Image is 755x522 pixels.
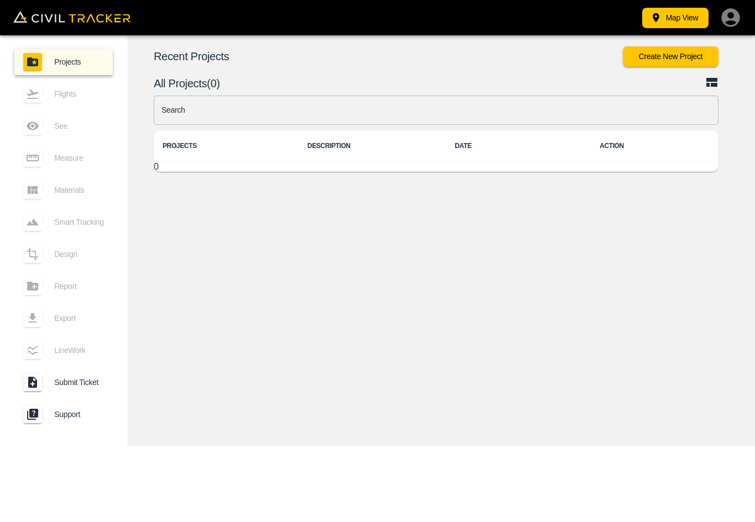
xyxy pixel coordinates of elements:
button: Create New Project [623,46,718,67]
p: Recent Projects [154,52,623,61]
img: Civil Tracker [13,11,131,23]
th: DATE [446,130,591,162]
span: Submit Ticket [54,378,104,387]
span: Support [54,410,104,419]
th: PROJECTS [154,130,299,162]
table: project-list-table [154,130,736,172]
a: Submit Ticket [14,369,113,396]
a: Support [14,401,113,428]
tbody: 0 [154,162,736,172]
th: ACTION [591,130,736,162]
a: Projects [14,49,113,75]
p: All Projects(0) [154,79,705,88]
th: DESCRIPTION [299,130,446,162]
button: Map View [642,8,709,28]
span: Projects [54,57,104,66]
